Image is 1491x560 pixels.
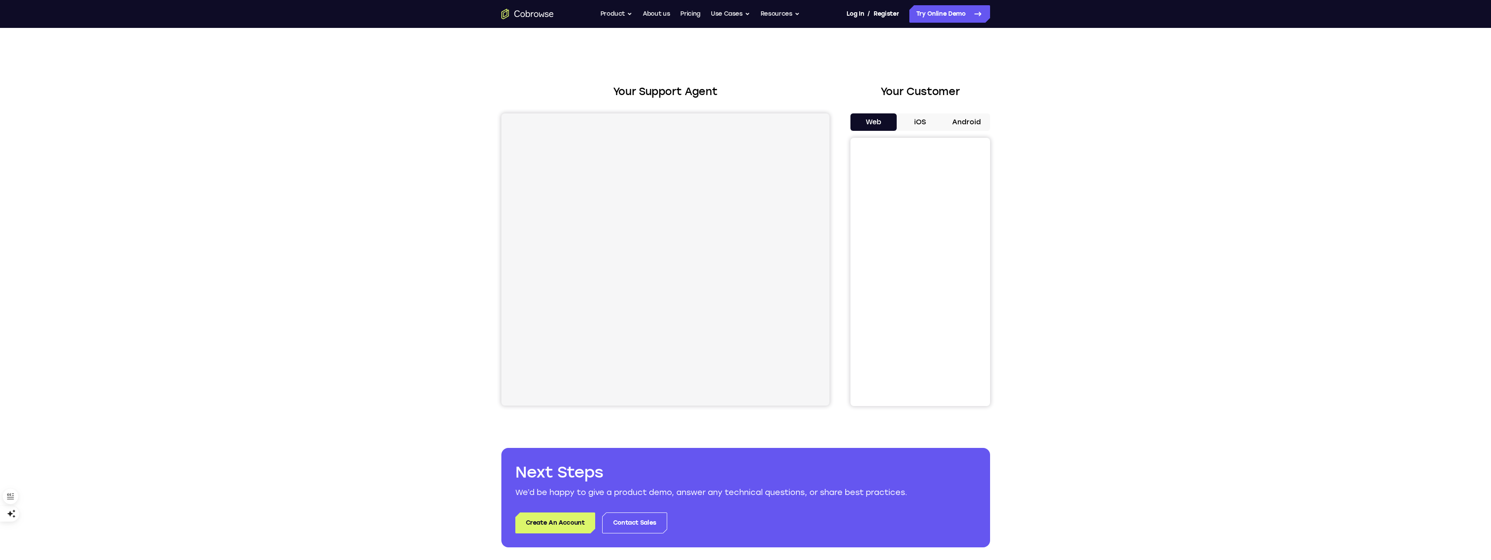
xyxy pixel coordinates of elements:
[847,5,864,23] a: Log In
[501,113,829,406] iframe: Agent
[515,486,976,499] p: We’d be happy to give a product demo, answer any technical questions, or share best practices.
[850,113,897,131] button: Web
[711,5,750,23] button: Use Cases
[602,512,667,533] a: Contact Sales
[680,5,700,23] a: Pricing
[501,9,554,19] a: Go to the home page
[515,512,595,533] a: Create An Account
[943,113,990,131] button: Android
[643,5,670,23] a: About us
[874,5,899,23] a: Register
[850,84,990,99] h2: Your Customer
[761,5,800,23] button: Resources
[515,462,976,483] h2: Next Steps
[600,5,633,23] button: Product
[501,84,829,99] h2: Your Support Agent
[909,5,990,23] a: Try Online Demo
[867,9,870,19] span: /
[897,113,943,131] button: iOS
